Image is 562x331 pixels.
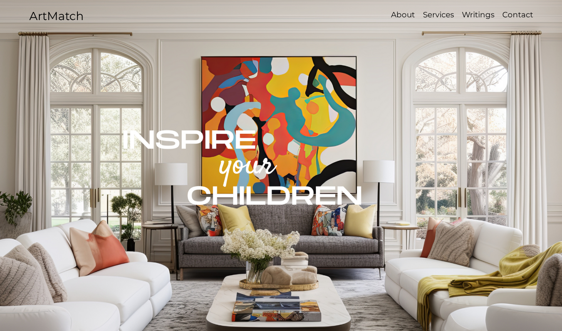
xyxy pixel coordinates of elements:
[419,9,458,20] a: Services
[458,9,498,20] a: Writings
[29,9,84,23] a: ArtMatch
[498,9,537,20] a: Contact
[362,9,537,20] nav: Site
[387,9,419,20] a: About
